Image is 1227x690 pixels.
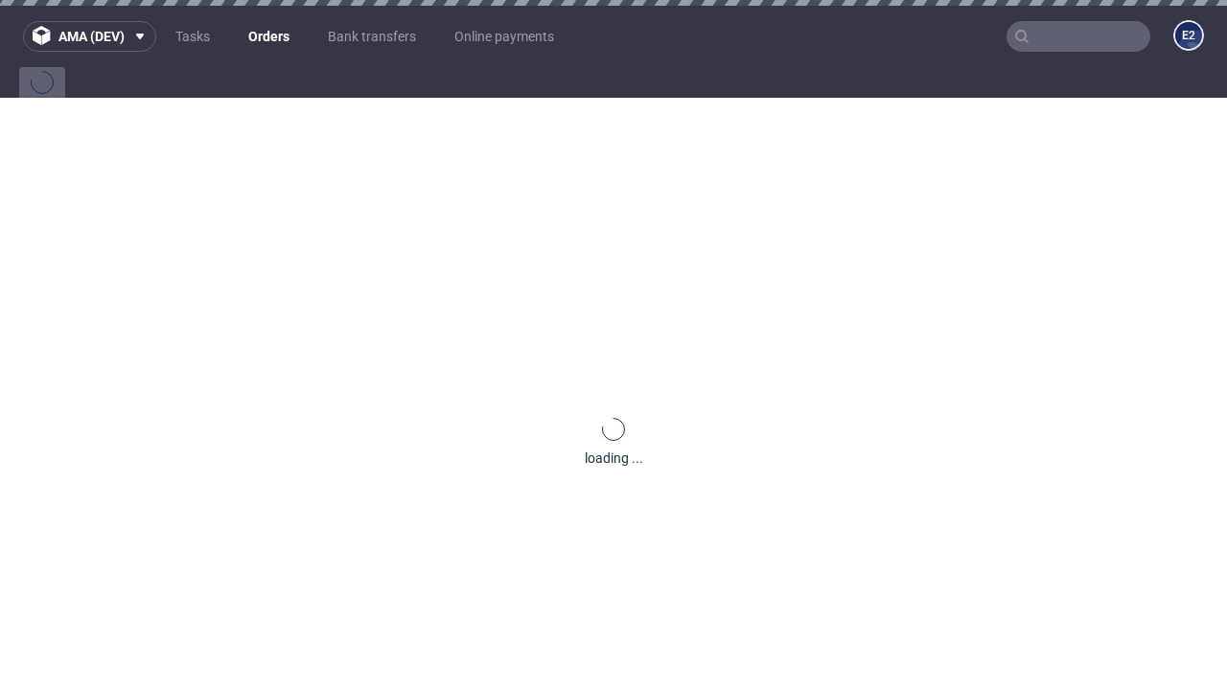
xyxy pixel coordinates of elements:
a: Online payments [443,21,566,52]
button: ama (dev) [23,21,156,52]
div: loading ... [585,448,643,468]
a: Orders [237,21,301,52]
span: ama (dev) [58,30,125,43]
a: Tasks [164,21,221,52]
figcaption: e2 [1175,22,1202,49]
a: Bank transfers [316,21,428,52]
